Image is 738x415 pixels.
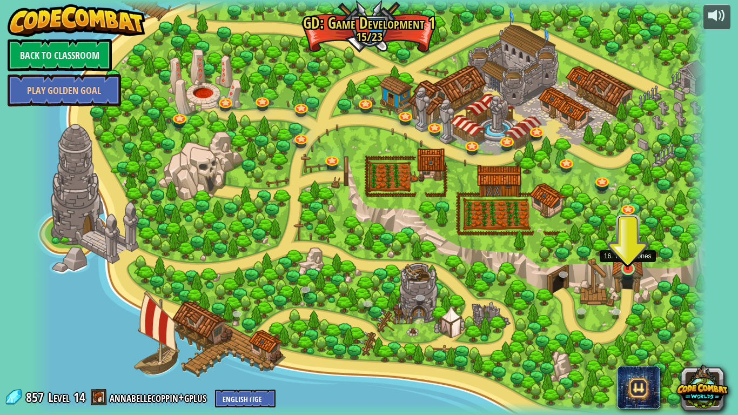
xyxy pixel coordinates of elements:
[110,389,210,406] a: annabellecoppin+gplus
[8,39,112,71] a: Back to Classroom
[8,74,121,106] a: Play Golden Goal
[73,389,85,406] span: 14
[26,389,47,406] span: 857
[619,230,636,270] img: level-banner-started.png
[8,4,146,37] img: CodeCombat - Learn how to code by playing a game
[703,4,730,30] button: Adjust volume
[48,389,70,406] span: Level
